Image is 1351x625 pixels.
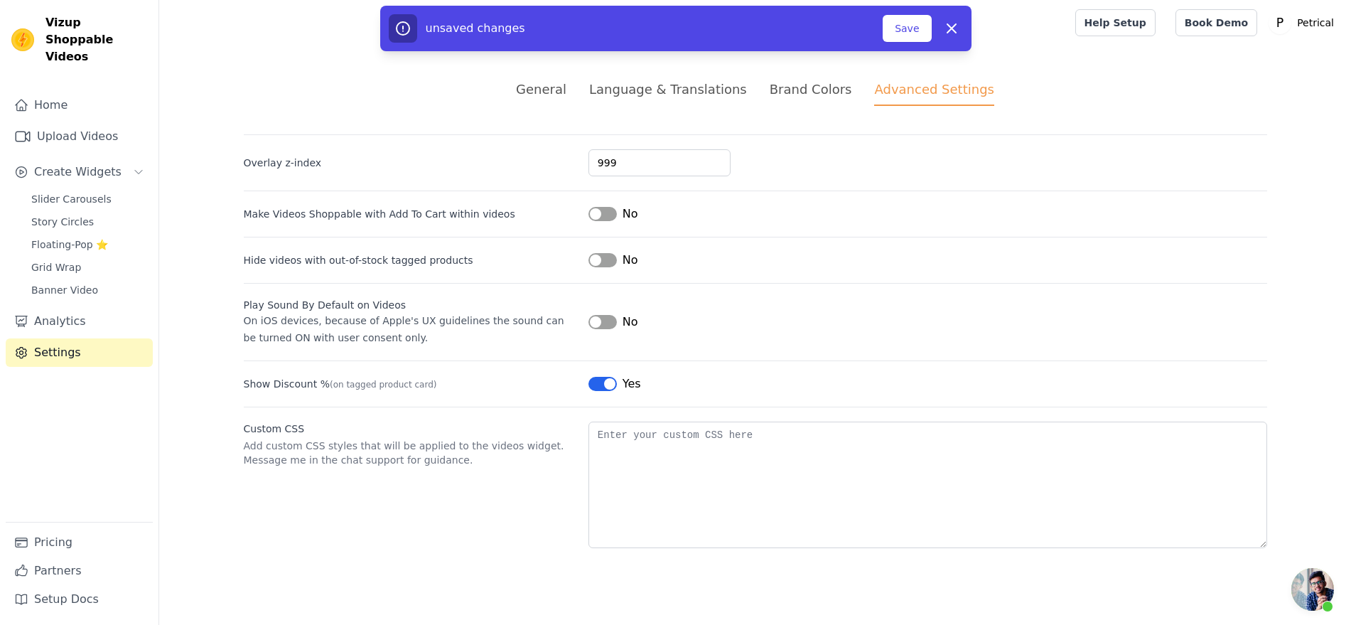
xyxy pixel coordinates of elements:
[244,298,577,312] div: Play Sound By Default on Videos
[874,80,994,106] div: Advanced Settings
[588,314,638,331] button: No
[23,212,153,232] a: Story Circles
[34,164,122,181] span: Create Widgets
[31,283,98,297] span: Banner Video
[244,377,577,391] label: Show Discount %
[244,207,515,221] label: Make Videos Shoppable with Add To Cart within videos
[6,158,153,186] button: Create Widgets
[31,237,108,252] span: Floating-Pop ⭐
[6,528,153,557] a: Pricing
[244,315,564,343] span: On iOS devices, because of Apple's UX guidelines the sound can be turned ON with user consent only.
[23,257,153,277] a: Grid Wrap
[23,280,153,300] a: Banner Video
[588,252,638,269] button: No
[244,156,577,170] label: Overlay z-index
[330,380,437,390] span: (on tagged product card)
[31,192,112,206] span: Slider Carousels
[770,80,852,99] div: Brand Colors
[516,80,566,99] div: General
[426,21,525,35] span: unsaved changes
[244,422,577,436] label: Custom CSS
[244,439,577,467] p: Add custom CSS styles that will be applied to the videos widget. Message me in the chat support f...
[23,189,153,209] a: Slider Carousels
[623,314,638,331] span: No
[1291,568,1334,611] a: Open chat
[244,253,577,267] label: Hide videos with out-of-stock tagged products
[6,91,153,119] a: Home
[883,15,931,42] button: Save
[6,338,153,367] a: Settings
[588,205,638,223] button: No
[6,557,153,585] a: Partners
[589,80,747,99] div: Language & Translations
[623,205,638,223] span: No
[23,235,153,255] a: Floating-Pop ⭐
[6,585,153,614] a: Setup Docs
[31,215,94,229] span: Story Circles
[623,375,641,392] span: Yes
[31,260,81,274] span: Grid Wrap
[6,307,153,336] a: Analytics
[588,375,641,392] button: Yes
[623,252,638,269] span: No
[6,122,153,151] a: Upload Videos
